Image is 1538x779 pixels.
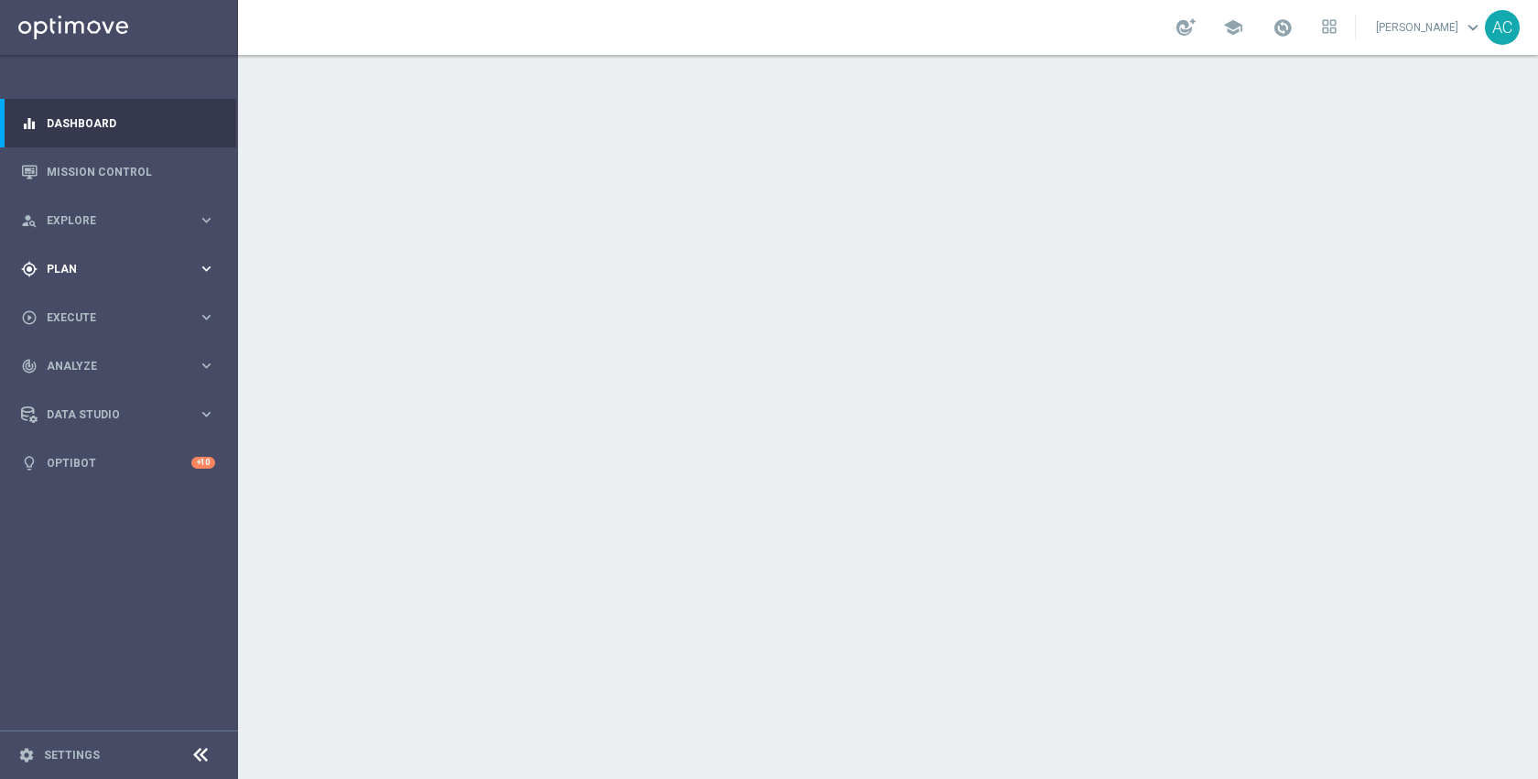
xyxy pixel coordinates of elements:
[47,409,198,420] span: Data Studio
[20,116,216,131] button: equalizer Dashboard
[21,261,38,277] i: gps_fixed
[21,309,38,326] i: play_circle_outline
[47,361,198,372] span: Analyze
[20,213,216,228] button: person_search Explore keyboard_arrow_right
[47,312,198,323] span: Execute
[21,115,38,132] i: equalizer
[20,456,216,471] button: lightbulb Optibot +10
[21,147,215,196] div: Mission Control
[191,457,215,469] div: +10
[47,99,215,147] a: Dashboard
[1223,17,1243,38] span: school
[21,261,198,277] div: Plan
[21,358,198,374] div: Analyze
[20,407,216,422] button: Data Studio keyboard_arrow_right
[20,310,216,325] button: play_circle_outline Execute keyboard_arrow_right
[20,165,216,179] button: Mission Control
[21,358,38,374] i: track_changes
[21,212,198,229] div: Explore
[47,147,215,196] a: Mission Control
[44,750,100,761] a: Settings
[198,260,215,277] i: keyboard_arrow_right
[18,747,35,763] i: settings
[198,406,215,423] i: keyboard_arrow_right
[1374,14,1485,41] a: [PERSON_NAME]keyboard_arrow_down
[21,438,215,487] div: Optibot
[20,359,216,373] button: track_changes Analyze keyboard_arrow_right
[198,357,215,374] i: keyboard_arrow_right
[198,308,215,326] i: keyboard_arrow_right
[21,455,38,471] i: lightbulb
[47,264,198,275] span: Plan
[198,211,215,229] i: keyboard_arrow_right
[21,309,198,326] div: Execute
[21,406,198,423] div: Data Studio
[1463,17,1483,38] span: keyboard_arrow_down
[47,438,191,487] a: Optibot
[1485,10,1520,45] div: AC
[21,99,215,147] div: Dashboard
[47,215,198,226] span: Explore
[20,262,216,276] button: gps_fixed Plan keyboard_arrow_right
[21,212,38,229] i: person_search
